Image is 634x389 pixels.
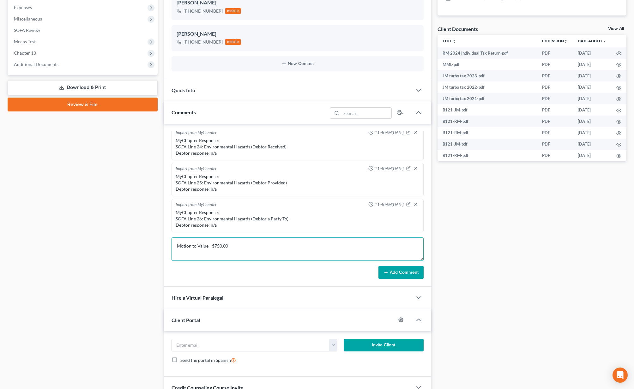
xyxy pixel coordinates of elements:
td: [DATE] [573,127,611,139]
td: [DATE] [573,47,611,59]
td: PDF [537,93,573,104]
div: MyChapter Response: SOFA Line 24: Environmental Hazards (Debtor Received) Debtor response: n/a [176,137,420,156]
td: B121-JM-pdf [438,139,537,150]
a: Extensionunfold_more [542,39,568,43]
td: PDF [537,150,573,161]
td: B121-RM-pdf [438,150,537,161]
input: Search... [341,108,391,118]
td: JM turbo tax 2022-pdf [438,81,537,93]
td: B121-JM-pdf [438,104,537,116]
span: 11:40AM[DATE] [375,202,404,208]
div: Client Documents [438,26,478,32]
a: Review & File [8,98,158,111]
div: [PERSON_NAME] [177,30,419,38]
a: Download & Print [8,80,158,95]
td: [DATE] [573,104,611,116]
div: mobile [225,39,241,45]
td: [DATE] [573,116,611,127]
td: PDF [537,104,573,116]
span: 11:40AM[DATE] [375,130,404,136]
a: View All [608,27,624,31]
span: Chapter 13 [14,50,36,56]
td: [DATE] [573,150,611,161]
div: Import from MyChapter [176,202,217,208]
span: Additional Documents [14,62,58,67]
td: [DATE] [573,93,611,104]
td: JM turbo tax 2023-pdf [438,70,537,81]
td: RM 2024 Individual Tax Return-pdf [438,47,537,59]
td: [DATE] [573,139,611,150]
div: MyChapter Response: SOFA Line 26: Environmental Hazards (Debtor a Party To) Debtor response: n/a [176,209,420,228]
a: SOFA Review [9,25,158,36]
span: Hire a Virtual Paralegal [172,295,223,301]
span: Miscellaneous [14,16,42,21]
span: SOFA Review [14,27,40,33]
div: Import from MyChapter [176,166,217,172]
td: PDF [537,59,573,70]
span: Send the portal in Spanish [180,357,231,363]
div: mobile [225,8,241,14]
button: Add Comment [378,266,424,279]
td: PDF [537,81,573,93]
td: PDF [537,47,573,59]
i: expand_more [602,39,606,43]
span: Expenses [14,5,32,10]
span: Quick Info [172,87,195,93]
div: [PHONE_NUMBER] [184,39,223,45]
span: 11:40AM[DATE] [375,166,404,172]
td: [DATE] [573,70,611,81]
input: Enter email [172,339,329,351]
i: unfold_more [452,39,456,43]
td: PDF [537,70,573,81]
td: PDF [537,116,573,127]
td: MML-pdf [438,59,537,70]
td: PDF [537,127,573,139]
div: MyChapter Response: SOFA Line 25: Environmental Hazards (Debtor Provided) Debtor response: n/a [176,173,420,192]
a: Titleunfold_more [443,39,456,43]
div: Open Intercom Messenger [613,368,628,383]
td: JM turbo tax 2021-pdf [438,93,537,104]
span: Client Portal [172,317,200,323]
td: B121-RM-pdf [438,127,537,139]
td: [DATE] [573,81,611,93]
div: [PHONE_NUMBER] [184,8,223,14]
div: Import from MyChapter [176,130,217,136]
button: Invite Client [344,339,424,351]
span: Means Test [14,39,36,44]
span: Comments [172,109,196,115]
td: PDF [537,139,573,150]
a: Date Added expand_more [578,39,606,43]
td: B121-RM-pdf [438,116,537,127]
button: New Contact [177,61,419,66]
i: unfold_more [564,39,568,43]
td: [DATE] [573,59,611,70]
